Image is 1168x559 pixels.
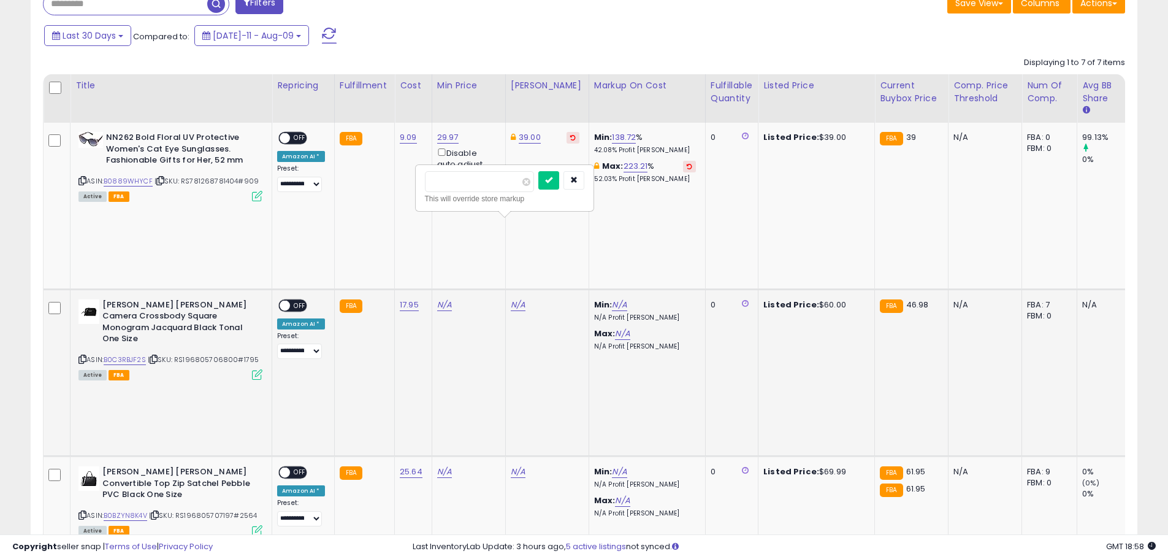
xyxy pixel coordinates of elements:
[1027,477,1067,488] div: FBM: 0
[425,193,584,205] div: This will override store markup
[594,509,696,518] p: N/A Profit [PERSON_NAME]
[763,131,819,143] b: Listed Price:
[400,466,422,478] a: 25.64
[340,79,389,92] div: Fulfillment
[624,160,648,172] a: 223.21
[594,466,613,477] b: Min:
[1106,541,1156,552] span: 2025-09-9 18:58 GMT
[290,300,310,310] span: OFF
[711,79,753,105] div: Fulfillable Quantity
[511,466,525,478] a: N/A
[1082,79,1127,105] div: Avg BB Share
[594,328,616,339] b: Max:
[906,483,926,495] span: 61.95
[953,79,1017,105] div: Comp. Price Threshold
[1082,105,1090,116] small: Avg BB Share.
[1082,478,1099,488] small: (0%)
[906,131,916,143] span: 39
[953,299,1012,310] div: N/A
[594,299,613,310] b: Min:
[277,332,325,360] div: Preset:
[340,299,362,313] small: FBA
[149,511,257,520] span: | SKU: RS196805707197#2564
[12,541,57,552] strong: Copyright
[953,132,1012,143] div: N/A
[437,466,452,478] a: N/A
[906,299,929,310] span: 46.98
[1082,299,1123,310] div: N/A
[511,299,525,311] a: N/A
[1027,466,1067,477] div: FBA: 9
[78,132,262,200] div: ASIN:
[148,355,259,364] span: | SKU: RS196805706800#1795
[400,131,417,144] a: 9.09
[880,132,903,145] small: FBA
[104,176,153,187] a: B0889WHYCF
[290,468,310,478] span: OFF
[880,299,903,313] small: FBA
[594,480,696,489] p: N/A Profit [PERSON_NAME]
[953,466,1012,477] div: N/A
[612,466,627,478] a: N/A
[63,29,116,42] span: Last 30 Days
[102,299,251,348] b: [PERSON_NAME] [PERSON_NAME] Camera Crossbody Square Monogram Jacquard Black Tonal One Size
[711,132,749,143] div: 0
[906,466,926,477] span: 61.95
[104,511,147,521] a: B0BZYN8K4V
[277,499,325,526] div: Preset:
[400,299,419,311] a: 17.95
[711,299,749,310] div: 0
[277,79,329,92] div: Repricing
[880,466,903,480] small: FBA
[413,541,1156,553] div: Last InventoryLab Update: 3 hours ago, not synced.
[105,541,157,552] a: Terms of Use
[340,132,362,145] small: FBA
[437,79,500,92] div: Min Price
[594,314,696,322] p: N/A Profit [PERSON_NAME]
[78,466,99,491] img: 31sPhjO1siL._SL40_.jpg
[12,541,213,553] div: seller snap | |
[763,466,819,477] b: Listed Price:
[159,541,213,552] a: Privacy Policy
[511,79,584,92] div: [PERSON_NAME]
[1027,132,1067,143] div: FBA: 0
[1027,299,1067,310] div: FBA: 7
[133,31,189,42] span: Compared to:
[104,355,146,365] a: B0C3RBJF2S
[78,132,103,148] img: 31sJUQR-pmL._SL40_.jpg
[106,132,255,169] b: NN262 Bold Floral UV Protective Women's Cat Eye Sunglasses. Fashionable Gifts for Her, 52 mm
[763,132,865,143] div: $39.00
[1027,310,1067,322] div: FBM: 0
[1082,132,1132,143] div: 99.13%
[277,151,325,162] div: Amazon AI *
[400,79,427,92] div: Cost
[594,146,696,155] p: 42.08% Profit [PERSON_NAME]
[1082,488,1132,499] div: 0%
[277,318,325,330] div: Amazon AI *
[763,299,865,310] div: $60.00
[1082,466,1132,477] div: 0%
[594,175,696,183] p: 52.03% Profit [PERSON_NAME]
[594,79,700,92] div: Markup on Cost
[711,466,749,477] div: 0
[340,466,362,480] small: FBA
[44,25,131,46] button: Last 30 Days
[589,74,705,123] th: The percentage added to the cost of goods (COGS) that forms the calculator for Min & Max prices.
[1027,143,1067,154] div: FBM: 0
[602,160,624,172] b: Max:
[880,484,903,497] small: FBA
[880,79,943,105] div: Current Buybox Price
[277,485,325,496] div: Amazon AI *
[1027,79,1072,105] div: Num of Comp.
[78,191,107,202] span: All listings currently available for purchase on Amazon
[594,495,616,506] b: Max:
[594,342,696,351] p: N/A Profit [PERSON_NAME]
[437,299,452,311] a: N/A
[78,299,262,379] div: ASIN:
[290,133,310,144] span: OFF
[155,176,259,186] span: | SKU: RS781268781404#909
[194,25,309,46] button: [DATE]-11 - Aug-09
[594,132,696,155] div: %
[615,328,630,340] a: N/A
[109,370,129,380] span: FBA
